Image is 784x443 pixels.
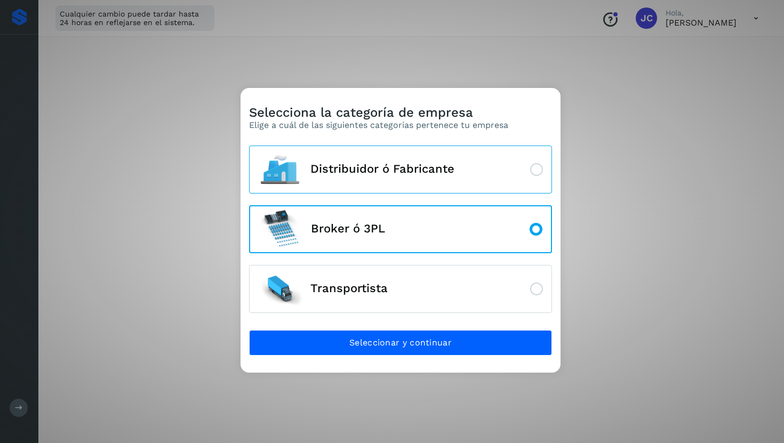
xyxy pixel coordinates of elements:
[249,146,552,194] button: Distribuidor ó Fabricante
[310,163,454,175] span: Distribuidor ó Fabricante
[249,105,508,120] h3: Selecciona la categoría de empresa
[311,222,385,235] span: Broker ó 3PL
[249,120,508,130] p: Elige a cuál de las siguientes categorias pertenece tu empresa
[249,330,552,356] button: Seleccionar y continuar
[249,265,552,313] button: Transportista
[349,337,452,349] span: Seleccionar y continuar
[310,282,388,295] span: Transportista
[249,205,552,253] button: Broker ó 3PL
